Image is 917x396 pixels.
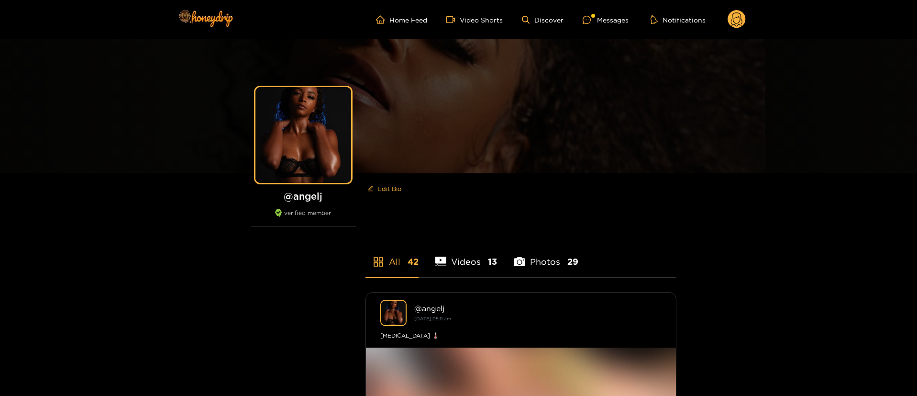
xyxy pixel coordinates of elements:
[435,234,497,277] li: Videos
[377,184,401,193] span: Edit Bio
[522,16,563,24] a: Discover
[408,256,419,268] span: 42
[488,256,497,268] span: 13
[376,15,427,24] a: Home Feed
[583,14,629,25] div: Messages
[365,181,403,196] button: editEdit Bio
[648,15,708,24] button: Notifications
[414,304,662,313] div: @ angelj
[376,15,389,24] span: home
[251,209,356,227] div: verified member
[367,185,374,192] span: edit
[251,190,356,202] h1: @ angelj
[414,316,451,321] small: [DATE] 05:11 am
[446,15,503,24] a: Video Shorts
[446,15,460,24] span: video-camera
[567,256,578,268] span: 29
[380,300,407,326] img: angelj
[365,234,419,277] li: All
[514,234,578,277] li: Photos
[373,256,384,268] span: appstore
[380,331,662,340] div: [MEDICAL_DATA] 🌡️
